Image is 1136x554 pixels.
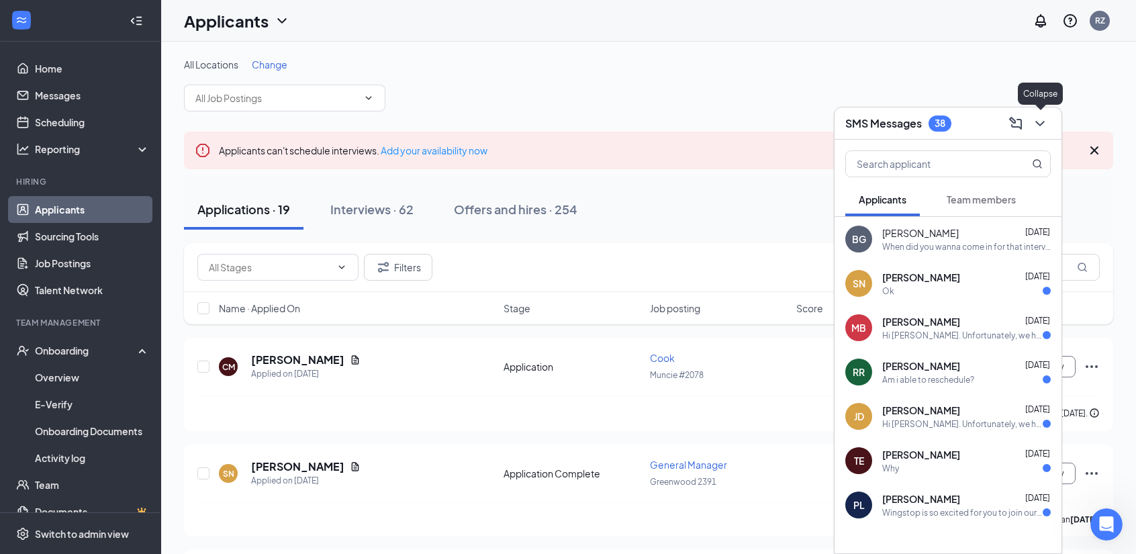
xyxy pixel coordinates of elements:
span: Applicants [859,193,906,205]
span: [PERSON_NAME] [882,271,960,284]
div: JD [854,410,864,423]
div: Switch to admin view [35,527,129,541]
span: [PERSON_NAME] [882,492,960,506]
a: Job Postings [35,250,150,277]
div: RZ [1095,15,1105,26]
div: Ok [882,285,894,297]
span: Team members [947,193,1016,205]
svg: Cross [1086,142,1102,158]
span: [DATE] [1025,404,1050,414]
a: Add your availability now [381,144,487,156]
h5: [PERSON_NAME] [251,353,344,367]
svg: Collapse [130,14,143,28]
a: Messages [35,82,150,109]
span: General Manager [650,459,727,471]
span: [DATE] [1025,449,1050,459]
span: [PERSON_NAME] [882,315,960,328]
div: When did you wanna come in for that interview? [882,241,1051,252]
span: Muncie #2078 [650,370,704,380]
button: ChevronDown [1029,113,1051,134]
svg: ComposeMessage [1008,116,1024,132]
svg: Info [1089,408,1100,418]
div: Offers and hires · 254 [454,201,577,218]
button: Filter Filters [364,254,432,281]
div: Hi [PERSON_NAME]. Unfortunately, we had to reschedule your meeting with Wingstop for Cashier at [... [882,330,1043,341]
span: [PERSON_NAME] [882,404,960,417]
input: All Job Postings [195,91,358,105]
iframe: Intercom live chat [1090,508,1123,541]
div: Team Management [16,317,147,328]
svg: WorkstreamLogo [15,13,28,27]
a: Onboarding Documents [35,418,150,445]
h5: [PERSON_NAME] [251,459,344,474]
span: Stage [504,302,530,315]
span: Greenwood 2391 [650,477,716,487]
span: Name · Applied On [219,302,300,315]
a: Talent Network [35,277,150,304]
div: CM [222,361,235,373]
span: [DATE] [1025,360,1050,370]
div: Hiring [16,176,147,187]
div: 38 [935,118,945,129]
svg: Analysis [16,142,30,156]
div: Wingstop is so excited for you to join our team! Do you know anyone else who might be interested ... [882,507,1043,518]
span: [DATE] [1025,493,1050,503]
svg: ChevronDown [363,93,374,103]
a: Scheduling [35,109,150,136]
div: Hi [PERSON_NAME]. Unfortunately, we had to reschedule your meeting with Wingstop for Cashier at [... [882,418,1043,430]
span: Score [796,302,823,315]
input: All Stages [209,260,331,275]
div: Interviews · 62 [330,201,414,218]
span: [PERSON_NAME] [882,359,960,373]
svg: Document [350,461,361,472]
svg: Notifications [1033,13,1049,29]
span: All Locations [184,58,238,71]
svg: MagnifyingGlass [1077,262,1088,273]
div: Reporting [35,142,150,156]
div: PL [853,498,865,512]
div: BG [852,232,866,246]
div: SN [223,468,234,479]
div: Applied on [DATE] [251,367,361,381]
div: Applied on [DATE] [251,474,361,488]
div: Applications · 19 [197,201,290,218]
svg: ChevronDown [1032,116,1048,132]
a: Activity log [35,445,150,471]
svg: Filter [375,259,391,275]
button: ComposeMessage [1005,113,1027,134]
a: Sourcing Tools [35,223,150,250]
span: Applicants can't schedule interviews. [219,144,487,156]
span: [DATE] [1025,271,1050,281]
svg: Ellipses [1084,359,1100,375]
div: SN [853,277,865,290]
div: RR [853,365,865,379]
div: Application Complete [504,467,642,480]
b: [DATE] [1070,514,1098,524]
div: Why [882,463,899,474]
div: MB [851,321,866,334]
svg: ChevronDown [274,13,290,29]
svg: UserCheck [16,344,30,357]
a: E-Verify [35,391,150,418]
a: Team [35,471,150,498]
a: Applicants [35,196,150,223]
h3: SMS Messages [845,116,922,131]
span: Cook [650,352,675,364]
h1: Applicants [184,9,269,32]
input: Search applicant [846,151,1005,177]
span: Job posting [650,302,700,315]
a: Overview [35,364,150,391]
span: [DATE] [1025,316,1050,326]
svg: Ellipses [1084,465,1100,481]
div: Onboarding [35,344,138,357]
span: [PERSON_NAME] [882,448,960,461]
div: Collapse [1018,83,1063,105]
div: Application [504,360,642,373]
svg: Document [350,355,361,365]
svg: Settings [16,527,30,541]
svg: MagnifyingGlass [1032,158,1043,169]
span: [DATE] [1025,227,1050,237]
div: TE [854,454,864,467]
svg: ChevronDown [336,262,347,273]
span: [PERSON_NAME] [882,226,959,240]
